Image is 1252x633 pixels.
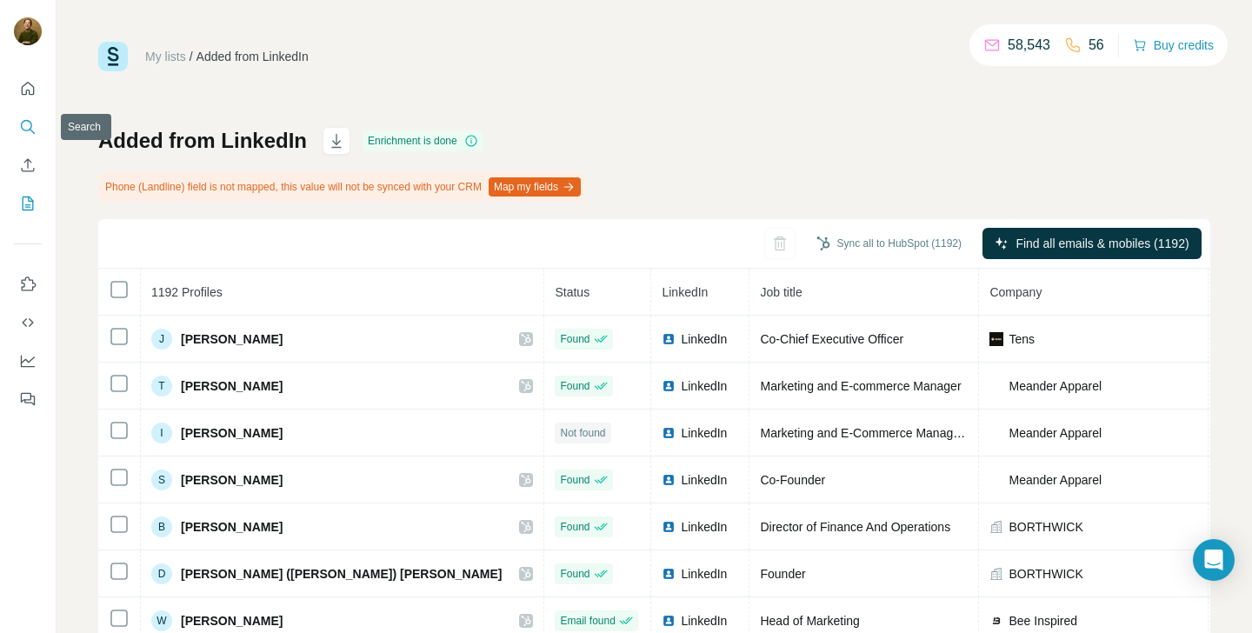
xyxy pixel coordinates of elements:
h1: Added from LinkedIn [98,127,307,155]
div: I [151,423,172,443]
div: W [151,610,172,631]
span: [PERSON_NAME] [181,518,283,536]
span: Found [560,331,589,347]
span: LinkedIn [681,518,727,536]
img: LinkedIn logo [662,520,676,534]
span: Director of Finance And Operations [760,520,950,534]
span: BORTHWICK [1009,565,1082,583]
img: company-logo [989,614,1003,628]
span: Co-Founder [760,473,825,487]
span: [PERSON_NAME] [181,377,283,395]
span: [PERSON_NAME] [181,471,283,489]
img: Avatar [14,17,42,45]
img: LinkedIn logo [662,614,676,628]
span: LinkedIn [681,471,727,489]
span: Find all emails & mobiles (1192) [1016,235,1189,252]
span: Not found [560,425,605,441]
span: Meander Apparel [1009,471,1102,489]
p: 58,543 [1008,35,1050,56]
button: My lists [14,188,42,219]
span: [PERSON_NAME] [181,424,283,442]
span: Found [560,472,589,488]
span: Marketing and E-Commerce Manager & Meander Magazine Editor [760,426,1118,440]
p: 56 [1089,35,1104,56]
span: Found [560,378,589,394]
div: S [151,470,172,490]
button: Use Surfe on LinkedIn [14,269,42,300]
button: Find all emails & mobiles (1192) [982,228,1202,259]
span: 1192 Profiles [151,285,223,299]
span: Found [560,519,589,535]
li: / [190,48,193,65]
div: D [151,563,172,584]
div: J [151,329,172,350]
button: Quick start [14,73,42,104]
img: LinkedIn logo [662,473,676,487]
img: company-logo [989,430,1003,435]
span: Status [555,285,589,299]
button: Search [14,111,42,143]
button: Enrich CSV [14,150,42,181]
button: Sync all to HubSpot (1192) [804,230,974,257]
img: company-logo [989,383,1003,388]
button: Map my fields [489,177,581,197]
span: Marketing and E-commerce Manager [760,379,961,393]
span: LinkedIn [662,285,708,299]
span: Job title [760,285,802,299]
img: LinkedIn logo [662,426,676,440]
div: Open Intercom Messenger [1193,539,1235,581]
span: LinkedIn [681,565,727,583]
img: LinkedIn logo [662,379,676,393]
button: Dashboard [14,345,42,376]
button: Use Surfe API [14,307,42,338]
span: [PERSON_NAME] [181,612,283,630]
span: Company [989,285,1042,299]
span: Meander Apparel [1009,424,1102,442]
div: T [151,376,172,396]
span: Bee Inspired [1009,612,1077,630]
span: LinkedIn [681,330,727,348]
button: Buy credits [1133,33,1214,57]
span: Meander Apparel [1009,377,1102,395]
div: Enrichment is done [363,130,483,151]
img: company-logo [989,476,1003,482]
span: Tens [1009,330,1035,348]
a: My lists [145,50,186,63]
span: LinkedIn [681,612,727,630]
img: company-logo [989,332,1003,346]
span: [PERSON_NAME] [181,330,283,348]
span: Co-Chief Executive Officer [760,332,903,346]
span: LinkedIn [681,424,727,442]
img: LinkedIn logo [662,567,676,581]
span: Head of Marketing [760,614,859,628]
span: LinkedIn [681,377,727,395]
img: LinkedIn logo [662,332,676,346]
span: Email found [560,613,615,629]
span: Founder [760,567,805,581]
button: Feedback [14,383,42,415]
span: BORTHWICK [1009,518,1082,536]
span: Found [560,566,589,582]
div: B [151,516,172,537]
div: Phone (Landline) field is not mapped, this value will not be synced with your CRM [98,172,584,202]
div: Added from LinkedIn [196,48,309,65]
img: Surfe Logo [98,42,128,71]
span: [PERSON_NAME] ([PERSON_NAME]) [PERSON_NAME] [181,565,502,583]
